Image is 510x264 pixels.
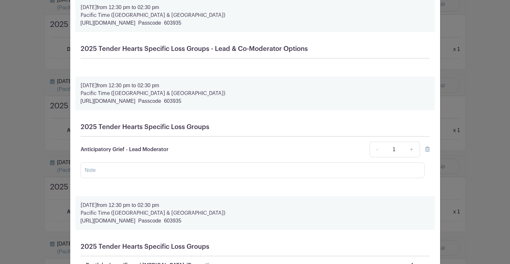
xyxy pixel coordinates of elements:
[81,82,430,90] p: from 12:30 pm to 02:30 pm
[81,13,225,18] strong: Pacific Time ([GEOGRAPHIC_DATA] & [GEOGRAPHIC_DATA])
[81,5,97,10] strong: [DATE]
[81,97,430,105] p: [URL][DOMAIN_NAME] Passcode 603935
[81,147,168,152] span: Anticipatory Grief - Lead Moderator
[81,4,430,11] p: from 12:30 pm to 02:30 pm
[81,201,430,209] p: from 12:30 pm to 02:30 pm
[81,19,430,27] p: [URL][DOMAIN_NAME] Passcode 603935
[403,142,420,157] a: +
[81,217,430,225] p: [URL][DOMAIN_NAME] Passcode 603935
[81,83,97,88] strong: [DATE]
[370,142,385,157] a: -
[81,210,225,216] strong: Pacific Time ([GEOGRAPHIC_DATA] & [GEOGRAPHIC_DATA])
[81,162,425,178] input: Note
[81,91,225,96] strong: Pacific Time ([GEOGRAPHIC_DATA] & [GEOGRAPHIC_DATA])
[81,123,430,131] h5: 2025 Tender Hearts Specific Loss Groups
[81,203,97,208] strong: [DATE]
[81,45,430,53] h5: 2025 Tender Hearts Specific Loss Groups - Lead & Co-Moderator Options
[81,243,430,251] h5: 2025 Tender Hearts Specific Loss Groups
